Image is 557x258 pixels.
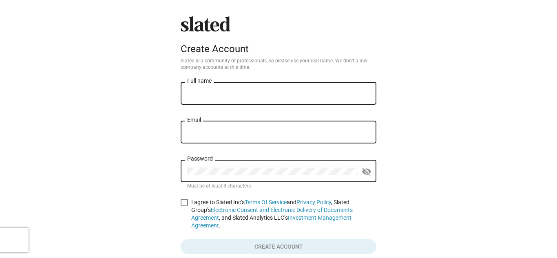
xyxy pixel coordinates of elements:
a: Electronic Consent and Electronic Delivery of Documents Agreement [191,207,353,221]
div: Create Account [181,43,376,55]
mat-icon: visibility_off [362,165,371,178]
sl-branding: Create Account [181,16,376,58]
button: Show password [358,163,375,180]
span: I agree to Slated Inc’s and , Slated Group’s , and Slated Analytics LLC’s . [191,198,376,229]
a: Privacy Policy [296,199,331,205]
a: Terms Of Service [245,199,287,205]
p: Slated is a community of professionals, so please use your real name. We don’t allow company acco... [181,58,376,71]
mat-hint: Must be at least 8 characters [187,183,251,190]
